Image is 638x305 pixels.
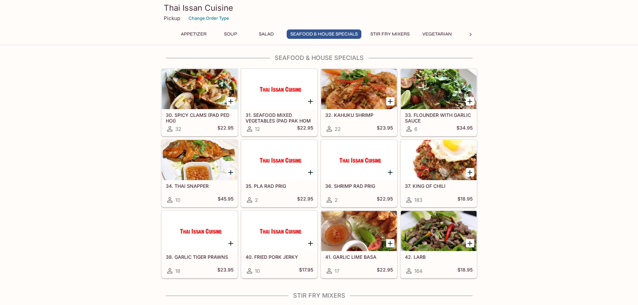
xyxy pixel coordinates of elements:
[255,268,260,274] span: 10
[166,254,233,260] h5: 38. GARLIC TIGER PRAWNS
[386,168,395,176] button: Add 36. SHRIMP RAD PRIG
[161,54,477,62] h4: Seafood & House Specials
[401,211,477,278] a: 42. LARB164$18.95
[217,125,233,133] h5: $22.95
[386,97,395,105] button: Add 32. KAHUKU SHRIMP
[299,267,313,275] h5: $17.95
[175,126,181,132] span: 32
[162,140,237,180] div: 34. THAI SNAPPER
[241,211,317,278] a: 40. FRIED PORK JERKY10$17.95
[164,3,475,13] h3: Thai Issan Cuisine
[241,140,317,180] div: 35. PLA RAD PRIG
[321,140,397,207] a: 36. SHRIMP RAD PRIG2$22.95
[161,292,477,299] h4: Stir Fry Mixers
[218,196,233,204] h5: $45.95
[419,29,455,39] button: Vegetarian
[456,125,473,133] h5: $34.95
[466,239,474,247] button: Add 42. LARB
[466,168,474,176] button: Add 37. KING OF CHILI
[401,69,477,136] a: 33. FLOUNDER WITH GARLIC SAUCE6$34.95
[297,196,313,204] h5: $22.95
[164,15,180,21] p: Pickup
[245,112,313,123] h5: 31. SEAFOOD MIXED VEGETABLES (PAD PAK HOM MID)
[321,69,397,109] div: 32. KAHUKU SHRIMP
[405,112,473,123] h5: 33. FLOUNDER WITH GARLIC SAUCE
[177,29,210,39] button: Appetizer
[405,183,473,189] h5: 37. KING OF CHILI
[297,125,313,133] h5: $22.95
[321,140,397,180] div: 36. SHRIMP RAD PRIG
[227,239,235,247] button: Add 38. GARLIC TIGER PRAWNS
[241,69,317,136] a: 31. SEAFOOD MIXED VEGETABLES (PAD PAK HOM MID)12$22.95
[175,197,180,203] span: 10
[335,126,341,132] span: 22
[321,211,397,251] div: 41. GARLIC LIME BASA
[306,239,315,247] button: Add 40. FRIED PORK JERKY
[321,211,397,278] a: 41. GARLIC LIME BASA17$22.95
[287,29,361,39] button: Seafood & House Specials
[306,97,315,105] button: Add 31. SEAFOOD MIXED VEGETABLES (PAD PAK HOM MID)
[241,69,317,109] div: 31. SEAFOOD MIXED VEGETABLES (PAD PAK HOM MID)
[186,13,232,23] button: Change Order Type
[175,268,180,274] span: 18
[401,69,477,109] div: 33. FLOUNDER WITH GARLIC SAUCE
[325,183,393,189] h5: 36. SHRIMP RAD PRIG
[241,140,317,207] a: 35. PLA RAD PRIG2$22.95
[227,97,235,105] button: Add 30. SPICY CLAMS (PAD PED HOI)
[161,69,238,136] a: 30. SPICY CLAMS (PAD PED HOI)32$22.95
[162,211,237,251] div: 38. GARLIC TIGER PRAWNS
[414,197,422,203] span: 183
[161,140,238,207] a: 34. THAI SNAPPER10$45.95
[414,126,417,132] span: 6
[377,267,393,275] h5: $22.95
[335,268,339,274] span: 17
[386,239,395,247] button: Add 41. GARLIC LIME BASA
[216,29,246,39] button: Soup
[325,254,393,260] h5: 41. GARLIC LIME BASA
[255,126,260,132] span: 12
[401,211,477,251] div: 42. LARB
[321,69,397,136] a: 32. KAHUKU SHRIMP22$23.95
[401,140,477,180] div: 37. KING OF CHILI
[325,112,393,118] h5: 32. KAHUKU SHRIMP
[227,168,235,176] button: Add 34. THAI SNAPPER
[377,196,393,204] h5: $22.95
[335,197,338,203] span: 2
[401,140,477,207] a: 37. KING OF CHILI183$18.95
[241,211,317,251] div: 40. FRIED PORK JERKY
[245,183,313,189] h5: 35. PLA RAD PRIG
[162,69,237,109] div: 30. SPICY CLAMS (PAD PED HOI)
[166,112,233,123] h5: 30. SPICY CLAMS (PAD PED HOI)
[377,125,393,133] h5: $23.95
[461,29,491,39] button: Noodles
[414,268,423,274] span: 164
[466,97,474,105] button: Add 33. FLOUNDER WITH GARLIC SAUCE
[166,183,233,189] h5: 34. THAI SNAPPER
[251,29,281,39] button: Salad
[255,197,258,203] span: 2
[367,29,413,39] button: Stir Fry Mixers
[457,267,473,275] h5: $18.95
[245,254,313,260] h5: 40. FRIED PORK JERKY
[405,254,473,260] h5: 42. LARB
[306,168,315,176] button: Add 35. PLA RAD PRIG
[457,196,473,204] h5: $18.95
[217,267,233,275] h5: $23.95
[161,211,238,278] a: 38. GARLIC TIGER PRAWNS18$23.95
